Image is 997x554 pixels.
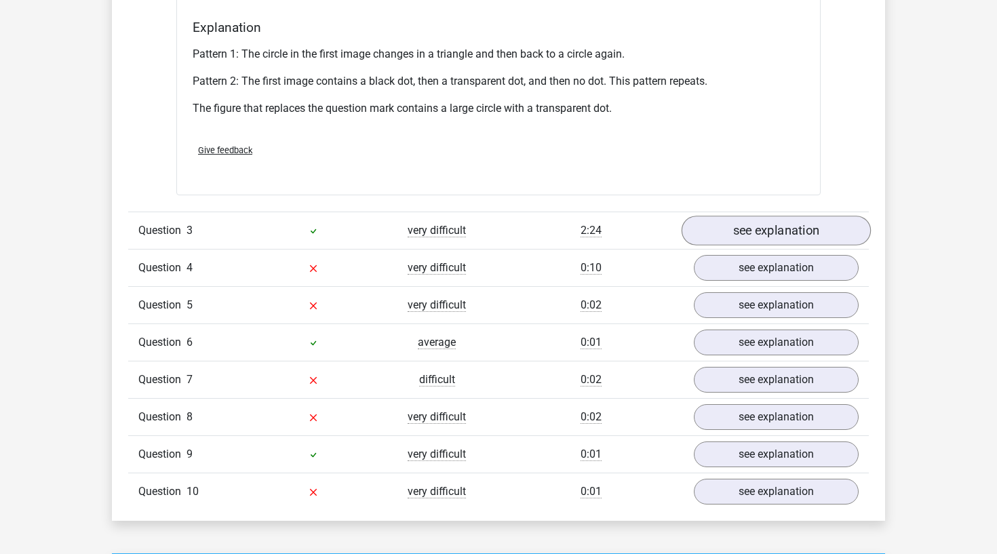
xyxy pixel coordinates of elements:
[187,410,193,423] span: 8
[694,404,859,430] a: see explanation
[187,373,193,386] span: 7
[694,330,859,355] a: see explanation
[581,448,602,461] span: 0:01
[138,260,187,276] span: Question
[138,372,187,388] span: Question
[694,255,859,281] a: see explanation
[187,336,193,349] span: 6
[138,334,187,351] span: Question
[581,336,602,349] span: 0:01
[419,373,455,387] span: difficult
[138,409,187,425] span: Question
[187,485,199,498] span: 10
[408,485,466,498] span: very difficult
[138,483,187,500] span: Question
[694,292,859,318] a: see explanation
[408,410,466,424] span: very difficult
[694,479,859,504] a: see explanation
[193,20,804,35] h4: Explanation
[408,448,466,461] span: very difficult
[694,367,859,393] a: see explanation
[187,448,193,460] span: 9
[682,216,871,245] a: see explanation
[187,224,193,237] span: 3
[581,410,602,424] span: 0:02
[581,224,602,237] span: 2:24
[138,446,187,462] span: Question
[581,485,602,498] span: 0:01
[418,336,456,349] span: average
[408,298,466,312] span: very difficult
[408,224,466,237] span: very difficult
[187,298,193,311] span: 5
[694,441,859,467] a: see explanation
[138,297,187,313] span: Question
[193,100,804,117] p: The figure that replaces the question mark contains a large circle with a transparent dot.
[581,261,602,275] span: 0:10
[581,298,602,312] span: 0:02
[193,46,804,62] p: Pattern 1: The circle in the first image changes in a triangle and then back to a circle again.
[138,222,187,239] span: Question
[408,261,466,275] span: very difficult
[198,145,252,155] span: Give feedback
[581,373,602,387] span: 0:02
[193,73,804,90] p: Pattern 2: The first image contains a black dot, then a transparent dot, and then no dot. This pa...
[187,261,193,274] span: 4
